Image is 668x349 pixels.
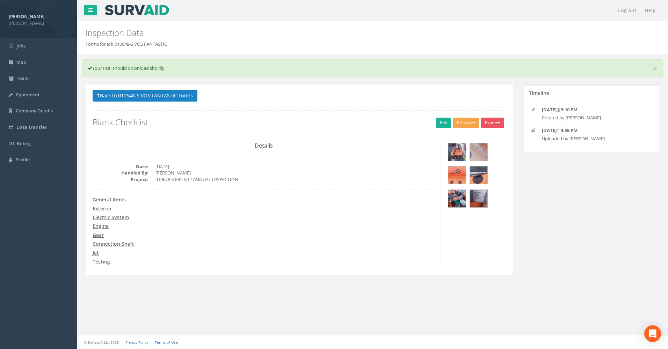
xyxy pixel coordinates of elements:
a: Edit [436,118,451,128]
button: Export [481,118,504,128]
dt: Handled By: [93,170,148,176]
dd: [PERSON_NAME] [155,170,435,176]
span: [PERSON_NAME] [9,20,68,27]
h3: Details [93,143,435,149]
h4: Testing [93,259,435,264]
img: 76f92e77-9d86-1dee-d815-be1d32f61292_a366dac8-070e-604c-7fd3-6c85b080e5ce_thumb.jpg [448,190,466,207]
h4: Jet [93,250,435,255]
h4: Exterior [93,206,435,211]
span: Equipment [16,91,39,98]
p: @ [542,127,641,134]
span: Map [16,59,26,65]
h2: Inspection Data [86,28,562,37]
span: Billing [17,140,31,147]
dt: Date: [93,163,148,170]
h4: Engine [93,223,435,229]
button: Preview [453,118,479,128]
img: 76f92e77-9d86-1dee-d815-be1d32f61292_7b48e624-9ae4-c124-c8dc-aa3dc95b5d86_thumb.jpg [470,190,487,207]
dd: [DATE] [155,163,435,170]
h4: Connection Shaft [93,241,435,246]
a: [PERSON_NAME] [PERSON_NAME] [9,12,68,26]
img: 76f92e77-9d86-1dee-d815-be1d32f61292_a9ec7cc9-d506-e31e-1787-6097fab4b4a6_thumb.jpg [448,143,466,161]
strong: [DATE] [542,106,557,113]
li: Forms for Job 010648-S VOS FANTASTIC [86,41,167,47]
div: Your PDF should download shortly [82,59,663,77]
small: © Kullasoft Ltd 2025 [84,340,119,345]
h4: Electric System [93,215,435,220]
h5: Timeline [529,90,549,96]
span: Team [17,75,29,81]
dd: 010648-S FRC K12 ANNUAL INSPECTION [155,176,435,183]
span: Jobs [16,43,26,49]
p: Uploaded by [PERSON_NAME] [542,135,641,142]
img: 76f92e77-9d86-1dee-d815-be1d32f61292_ec22c682-d01a-ab93-298b-09847af1a63b_thumb.jpg [470,166,487,184]
strong: 4:58 PM [561,127,578,133]
strong: [PERSON_NAME] [9,13,44,20]
img: 76f92e77-9d86-1dee-d815-be1d32f61292_2f6dc9d1-a8d7-d081-98c2-12d2286e91aa_thumb.jpg [470,143,487,161]
strong: [DATE] [542,127,557,133]
strong: 3:10 PM [561,106,578,113]
p: @ [542,106,641,113]
button: Back to 010648-S VOS FANTASTIC Forms [93,90,197,102]
p: Created by [PERSON_NAME] [542,114,641,121]
div: Open Intercom Messenger [644,325,661,342]
a: Terms of Use [155,340,178,345]
span: Company Details [16,107,53,114]
h4: General Items [93,197,435,202]
img: 76f92e77-9d86-1dee-d815-be1d32f61292_dd56a775-6307-f501-2ce5-79366c654634_thumb.jpg [448,166,466,184]
span: Data Transfer [16,124,47,130]
span: Profile [15,156,30,163]
h2: Blank Checklist [93,118,506,127]
h4: Gear [93,232,435,238]
dt: Project: [93,176,148,183]
a: × [653,65,657,72]
a: Privacy Policy [125,340,148,345]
